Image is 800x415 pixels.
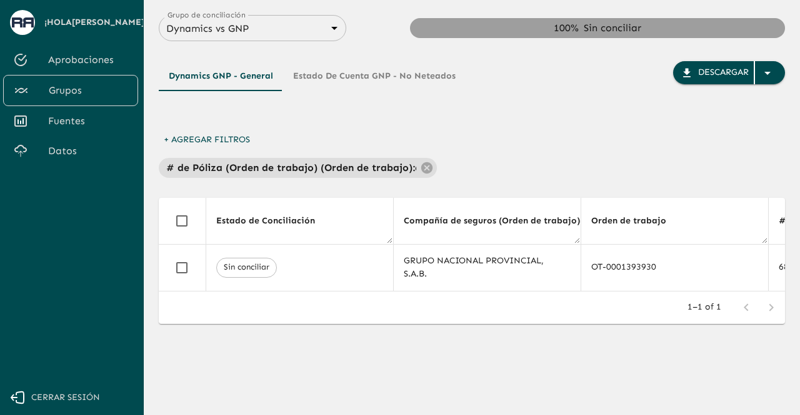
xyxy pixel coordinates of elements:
[167,9,246,20] label: Grupo de conciliación
[159,61,283,91] button: Dynamics GNP - General
[31,390,100,406] span: Cerrar sesión
[159,19,346,37] div: Dynamics vs GNP
[283,61,466,91] button: Estado de Cuenta GNP - No Neteados
[554,21,579,36] div: 100 %
[698,65,749,81] div: Descargar
[584,21,641,36] div: Sin conciliar
[415,160,416,175] p: 683914154
[410,18,785,38] div: Sin conciliar: 100.00%
[3,45,138,75] a: Aprobaciones
[166,160,415,175] p: # de Póliza (Orden de trabajo) (Orden de trabajo) :
[12,17,34,27] img: avatar
[591,261,758,273] div: OT-0001393930
[159,61,466,91] div: Tipos de Movimientos
[3,136,138,166] a: Datos
[404,213,681,228] span: Compañía de seguros (Orden de trabajo) (Orden de trabajo)
[159,129,255,152] button: + Agregar Filtros
[591,213,682,228] span: Orden de trabajo
[44,15,147,31] span: ¡Hola [PERSON_NAME] !
[217,261,276,273] span: Sin conciliar
[3,75,138,106] a: Grupos
[48,144,128,159] span: Datos
[404,255,571,280] div: GRUPO NACIONAL PROVINCIAL, S.A.B.
[687,301,721,313] p: 1–1 of 1
[48,52,128,67] span: Aprobaciones
[216,213,331,228] span: Estado de Conciliación
[159,158,437,178] div: # de Póliza (Orden de trabajo) (Orden de trabajo):683914154
[3,106,138,136] a: Fuentes
[49,83,127,98] span: Grupos
[48,114,128,129] span: Fuentes
[673,61,785,84] button: Descargar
